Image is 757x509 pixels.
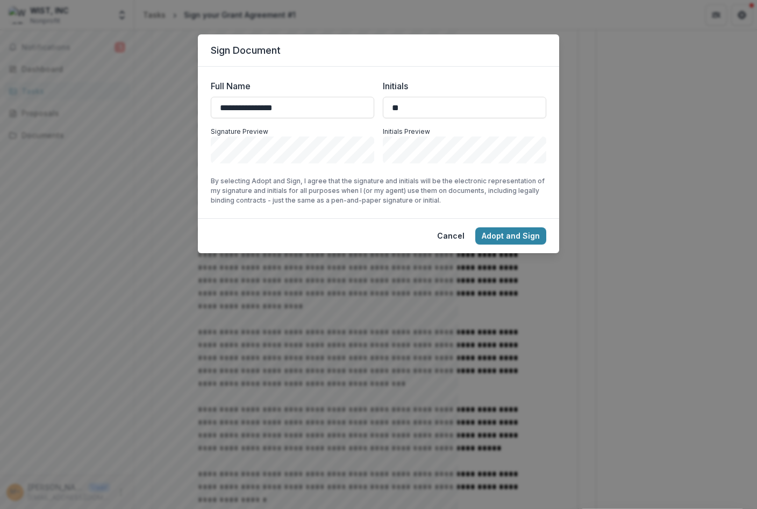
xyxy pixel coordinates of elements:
[198,34,559,67] header: Sign Document
[383,80,540,92] label: Initials
[475,227,546,245] button: Adopt and Sign
[383,127,546,137] p: Initials Preview
[431,227,471,245] button: Cancel
[211,176,546,205] p: By selecting Adopt and Sign, I agree that the signature and initials will be the electronic repre...
[211,127,374,137] p: Signature Preview
[211,80,368,92] label: Full Name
